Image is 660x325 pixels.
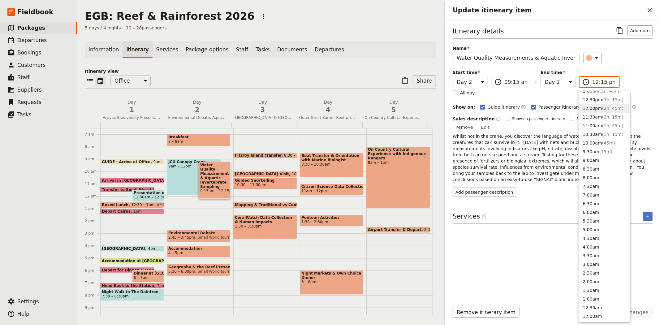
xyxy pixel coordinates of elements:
span: Help [17,311,29,317]
div: 4 pm [85,243,100,248]
label: Sales description [453,116,501,122]
span: Head Back to the Station [102,284,157,288]
div: Mapping & Traditional vs Contemporary Management Activity [233,202,297,208]
span: 9:15am – 12:15pm [200,189,229,193]
div: Presentation on Biodiversity and The Wet Tropics11:30am – 12:30pm [132,190,164,202]
p: Itinerary view [85,68,436,74]
div: Citizen Science Data Collection & Species & Predator Identification11am – 12pm [300,184,364,196]
span: Accommodation at [GEOGRAPHIC_DATA] [102,259,188,263]
span: 3 [234,105,292,115]
h2: Day [103,99,161,115]
span: ( 15m ) [599,149,612,154]
div: Depart Cairns1pm [100,208,164,214]
button: Remove itinerary item [453,307,520,318]
button: Calendar view [95,76,106,86]
span: Airport Transfer & Depart [368,227,424,232]
span: 2:30 – 3pm [424,227,445,232]
span: [GEOGRAPHIC_DATA] [102,246,148,250]
button: Day2Environmental Debate, Aquatic Invertebrate Sampling & Canopy Crane [166,99,231,122]
span: Suppliers [17,87,42,93]
div: Geography & the Reef Presentation5:30 – 6:30pmSmall World Journeys [167,264,231,276]
button: 1:00am [579,295,630,303]
button: Paste itinerary item [400,76,410,86]
div: 6 pm [85,268,100,273]
span: 8:30 – 9am [284,153,305,158]
div: Airport Transfer & Depart2:30 – 3pm [366,227,430,233]
span: ( 2h, 45m ) [602,106,623,111]
button: 4:30am [579,234,630,243]
span: Boxed Lunch [102,203,131,207]
span: 4 – 5pm [168,251,183,255]
div: Arrival in [GEOGRAPHIC_DATA] [100,177,164,183]
div: Accommodation4 – 5pm [167,245,231,258]
button: 7:30am [579,182,630,191]
div: Head Back to the Station7pm [100,283,164,288]
button: Remove [453,123,476,132]
h2: Update itinerary item [453,6,645,15]
span: Fitzroy Island Transfer [235,153,284,158]
div: Guided Snorkelling10:30 – 11:30am [233,177,297,189]
button: 5:30am [579,217,630,225]
span: Show on guide itinerary [576,116,621,121]
div: Breakfast7 – 8am [167,134,231,146]
span: Mapping & Traditional vs Contemporary Management Activity [235,203,367,207]
span: ( 1h, 15m ) [602,132,623,137]
span: Small World Journeys [195,269,237,274]
button: 9:30am(15m) [579,147,630,156]
span: Guided Snorkelling [235,178,295,183]
div: [GEOGRAPHIC_DATA]4pm [100,245,164,251]
span: 1:30 – 3:30pm [235,224,295,228]
span: 10 – 10:30am [292,172,317,176]
span: 6 – 7pm [134,275,149,280]
div: Pontoon Activities1:30 – 2:30pm [300,214,364,227]
span: Staff [17,74,30,80]
span: Arrival in [GEOGRAPHIC_DATA] [102,178,169,182]
span: ( 45m ) [602,141,615,145]
span: ( 3h, 15m ) [602,97,623,102]
button: 6:30am [579,199,630,208]
input: Name [453,53,580,63]
button: Add service inclusion [643,212,653,221]
span: 10:30 – 11:30am [235,183,266,187]
h3: Services [453,212,487,221]
span: Packages [17,25,45,31]
input: ​ [504,78,527,86]
span: [GEOGRAPHIC_DATA] Visit [235,172,292,176]
select: End time [541,77,576,87]
span: 8:30 – 10:30am [301,162,362,167]
a: Services [153,41,182,58]
span: Environmental Debate [168,231,229,235]
div: Show on: [453,104,475,110]
span: 8am – 1pm [368,160,429,165]
a: Documents [274,41,311,58]
span: Night Markets & Own Choice Dinner [301,271,362,280]
span: 3 hours [603,90,619,96]
a: Itinerary [123,41,152,58]
span: Depart Cairns [102,209,133,213]
button: Copy itinerary item [615,25,625,36]
button: 1:30am [579,286,630,295]
button: 6:00am [579,208,630,217]
span: Whilst not in the crane, you discover the language of water and what it says about the creatures ... [453,134,652,182]
div: 11 am [85,181,100,186]
button: 7:00am [579,191,630,199]
span: AMO Catering [154,203,183,207]
span: 11:30am – 12:30pm [134,195,171,199]
span: Water Quality Measurements & Aquatic Invertebrate Sampling [200,163,229,189]
span: Start time [453,69,488,76]
span: - [535,78,537,87]
span: ​ [496,116,501,121]
div: 1 pm [85,206,100,211]
span: 1 [103,105,161,115]
button: 8:00am [579,173,630,182]
div: 7 am [85,132,100,137]
span: Name [453,45,580,51]
button: Close drawer [645,5,655,15]
a: Information [85,41,123,58]
h2: Day [168,99,226,115]
span: Depart for Dinner [102,268,141,272]
span: Customers [17,62,45,68]
h2: Day [299,99,357,115]
span: Guide itinerary [488,104,520,110]
span: Tasks [17,111,32,118]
